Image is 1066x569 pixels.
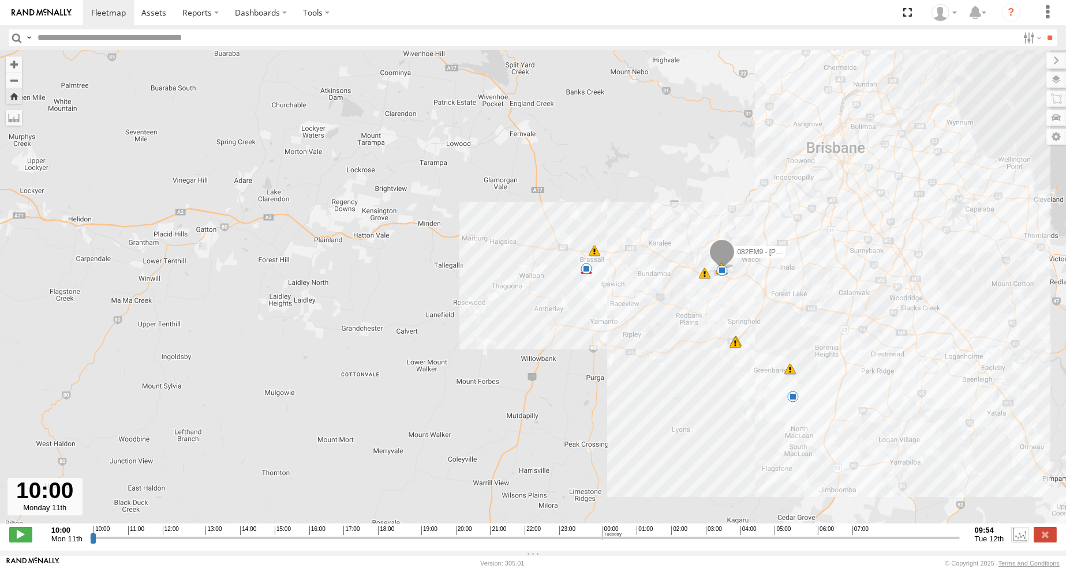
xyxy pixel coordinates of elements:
div: © Copyright 2025 - [945,560,1060,567]
span: 15:00 [275,526,291,535]
span: 23:00 [559,526,575,535]
i: ? [1002,3,1020,22]
label: Search Filter Options [1019,29,1043,46]
label: Close [1034,527,1057,542]
span: 13:00 [205,526,222,535]
span: 02:00 [671,526,687,535]
span: 10:00 [93,526,110,535]
div: 6 [589,245,600,257]
label: Measure [6,110,22,126]
span: 20:00 [456,526,472,535]
label: Map Settings [1046,129,1066,145]
strong: 09:54 [975,526,1004,534]
span: 06:00 [818,526,834,535]
span: 00:00 [603,526,622,539]
button: Zoom Home [6,88,22,104]
span: Tue 12th Aug 2025 [975,534,1004,543]
span: 22:00 [525,526,541,535]
div: Version: 305.01 [480,560,524,567]
strong: 10:00 [51,526,83,534]
div: 7 [784,363,796,375]
a: Terms and Conditions [998,560,1060,567]
span: 01:00 [637,526,653,535]
label: Play/Stop [9,527,32,542]
span: 04:00 [740,526,757,535]
span: 05:00 [775,526,791,535]
div: Aaron Cluff [927,4,961,21]
span: 07:00 [852,526,869,535]
span: 14:00 [240,526,256,535]
img: rand-logo.svg [12,9,72,17]
span: 16:00 [309,526,326,535]
a: Visit our Website [6,557,59,569]
span: 11:00 [128,526,144,535]
span: Mon 11th Aug 2025 [51,534,83,543]
span: 082EM9 - [PERSON_NAME] [737,247,826,255]
span: 17:00 [343,526,360,535]
span: 18:00 [378,526,394,535]
span: 21:00 [490,526,506,535]
span: 12:00 [163,526,179,535]
label: Search Query [24,29,33,46]
span: 19:00 [421,526,437,535]
label: Enable Chart [1011,527,1028,542]
span: 03:00 [706,526,722,535]
button: Zoom out [6,72,22,88]
button: Zoom in [6,56,22,72]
